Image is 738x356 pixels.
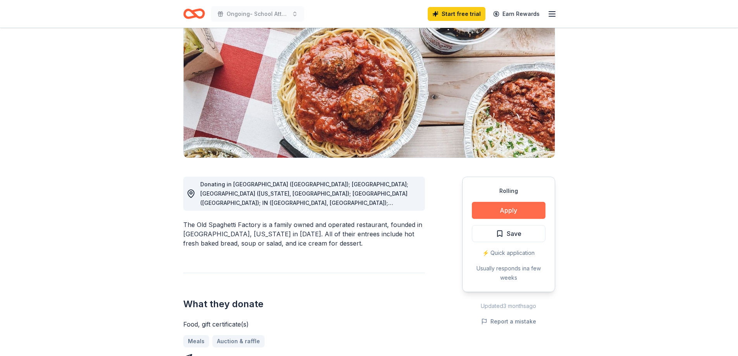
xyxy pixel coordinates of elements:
[472,186,545,196] div: Rolling
[184,10,555,158] img: Image for The Old Spaghetti Factory
[507,229,521,239] span: Save
[183,298,425,310] h2: What they donate
[472,264,545,282] div: Usually responds in a few weeks
[489,7,544,21] a: Earn Rewards
[211,6,304,22] button: Ongoing- School Attendance, Family Engagement, & Academic Incentives
[472,202,545,219] button: Apply
[472,225,545,242] button: Save
[481,317,536,326] button: Report a mistake
[227,9,289,19] span: Ongoing- School Attendance, Family Engagement, & Academic Incentives
[428,7,485,21] a: Start free trial
[212,335,265,347] a: Auction & raffle
[183,5,205,23] a: Home
[462,301,555,311] div: Updated 3 months ago
[183,320,425,329] div: Food, gift certificate(s)
[183,335,209,347] a: Meals
[183,220,425,248] div: The Old Spaghetti Factory is a family owned and operated restaurant, founded in [GEOGRAPHIC_DATA]...
[472,248,545,258] div: ⚡️ Quick application
[200,181,410,290] span: Donating in [GEOGRAPHIC_DATA] ([GEOGRAPHIC_DATA]); [GEOGRAPHIC_DATA]; [GEOGRAPHIC_DATA] ([US_STAT...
